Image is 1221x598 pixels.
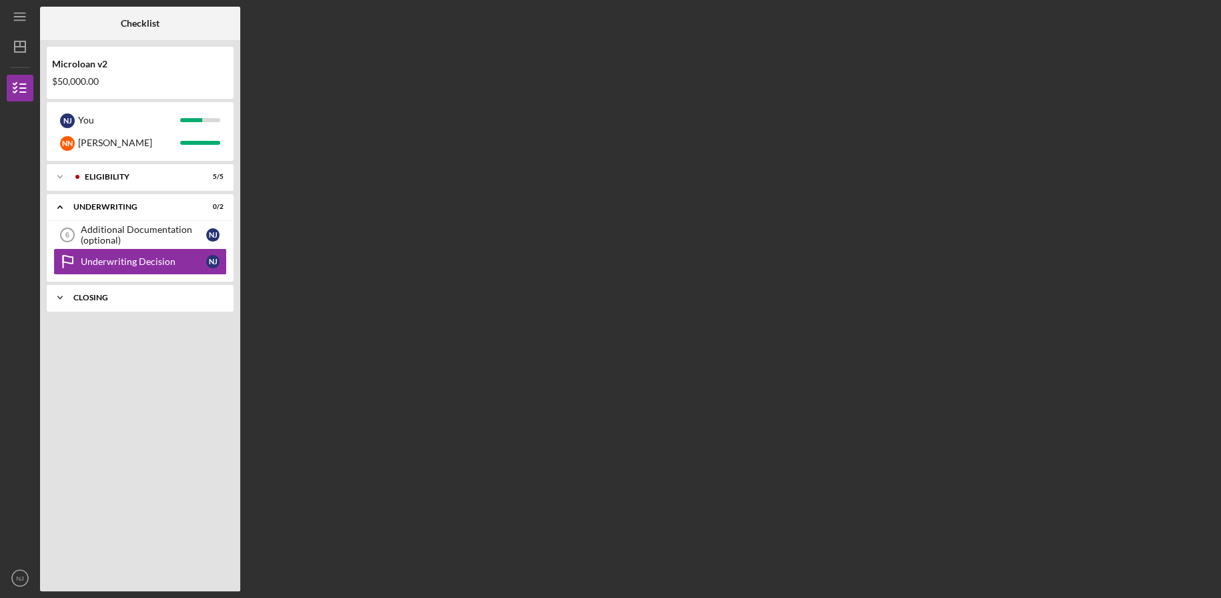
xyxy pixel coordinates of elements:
[206,228,220,242] div: N J
[65,231,69,239] tspan: 6
[85,173,190,181] div: Eligibility
[199,203,224,211] div: 0 / 2
[81,224,206,246] div: Additional Documentation (optional)
[52,59,228,69] div: Microloan v2
[60,113,75,128] div: N J
[78,109,180,131] div: You
[53,248,227,275] a: Underwriting DecisionNJ
[53,222,227,248] a: 6Additional Documentation (optional)NJ
[81,256,206,267] div: Underwriting Decision
[73,203,190,211] div: Underwriting
[60,136,75,151] div: N N
[52,76,228,87] div: $50,000.00
[78,131,180,154] div: [PERSON_NAME]
[199,173,224,181] div: 5 / 5
[7,565,33,591] button: NJ
[206,255,220,268] div: N J
[16,575,24,582] text: NJ
[73,294,217,302] div: Closing
[121,18,159,29] b: Checklist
